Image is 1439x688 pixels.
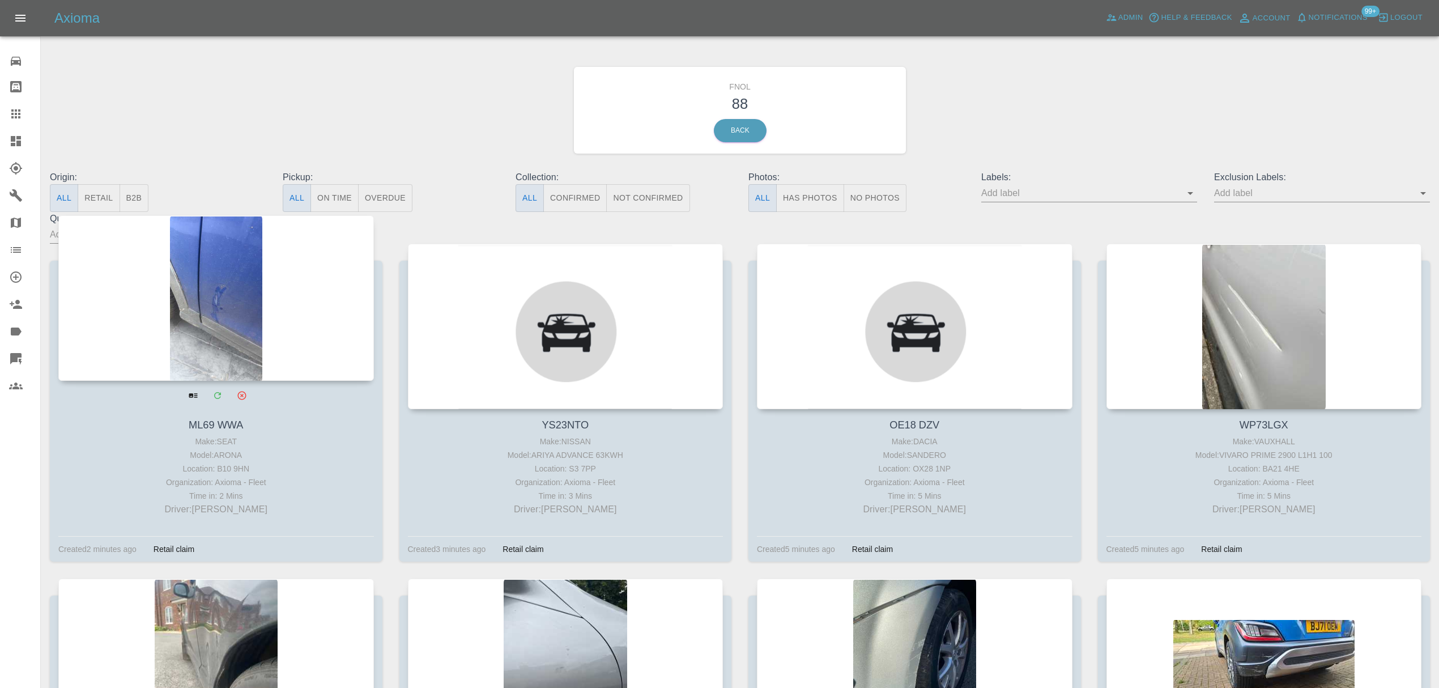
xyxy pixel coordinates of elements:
[1109,489,1419,503] div: Time in: 5 Mins
[189,419,243,431] a: ML69 WWA
[844,184,906,212] button: No Photos
[714,119,767,142] a: Back
[844,542,901,556] div: Retail claim
[283,184,311,212] button: All
[1415,185,1431,201] button: Open
[50,184,78,212] button: All
[181,384,205,407] a: View
[1214,184,1413,202] input: Add label
[1182,185,1198,201] button: Open
[230,384,253,407] button: Archive
[61,475,371,489] div: Organization: Axioma - Fleet
[981,171,1197,184] p: Labels:
[981,184,1180,202] input: Add label
[411,448,721,462] div: Model: ARIYA ADVANCE 63KWH
[1235,9,1293,27] a: Account
[411,435,721,448] div: Make: NISSAN
[582,93,898,114] h3: 88
[1109,503,1419,516] p: Driver: [PERSON_NAME]
[1214,171,1430,184] p: Exclusion Labels:
[54,9,100,27] h5: Axioma
[61,435,371,448] div: Make: SEAT
[1309,11,1368,24] span: Notifications
[408,542,486,556] div: Created 3 minutes ago
[757,542,835,556] div: Created 5 minutes ago
[61,489,371,503] div: Time in: 2 Mins
[760,489,1070,503] div: Time in: 5 Mins
[582,75,898,93] h6: FNOL
[1103,9,1146,27] a: Admin
[516,171,731,184] p: Collection:
[1193,542,1250,556] div: Retail claim
[358,184,412,212] button: Overdue
[411,503,721,516] p: Driver: [PERSON_NAME]
[120,184,149,212] button: B2B
[1375,9,1425,27] button: Logout
[58,542,137,556] div: Created 2 minutes ago
[145,542,203,556] div: Retail claim
[1109,448,1419,462] div: Model: VIVARO PRIME 2900 L1H1 100
[1361,6,1380,17] span: 99+
[1109,462,1419,475] div: Location: BA21 4HE
[61,462,371,475] div: Location: B10 9HN
[1240,419,1288,431] a: WP73LGX
[516,184,544,212] button: All
[748,171,964,184] p: Photos:
[494,542,552,556] div: Retail claim
[606,184,689,212] button: Not Confirmed
[1390,11,1423,24] span: Logout
[411,475,721,489] div: Organization: Axioma - Fleet
[50,212,266,226] p: Quoters:
[7,5,34,32] button: Open drawer
[1293,9,1370,27] button: Notifications
[310,184,359,212] button: On Time
[776,184,844,212] button: Has Photos
[1253,12,1291,25] span: Account
[760,503,1070,516] p: Driver: [PERSON_NAME]
[543,184,607,212] button: Confirmed
[411,462,721,475] div: Location: S3 7PP
[760,435,1070,448] div: Make: DACIA
[61,448,371,462] div: Model: ARONA
[889,419,939,431] a: OE18 DZV
[206,384,229,407] a: Modify
[760,462,1070,475] div: Location: OX28 1NP
[78,184,120,212] button: Retail
[748,184,777,212] button: All
[1161,11,1232,24] span: Help & Feedback
[411,489,721,503] div: Time in: 3 Mins
[61,503,371,516] p: Driver: [PERSON_NAME]
[1118,11,1143,24] span: Admin
[1146,9,1234,27] button: Help & Feedback
[50,171,266,184] p: Origin:
[760,448,1070,462] div: Model: SANDERO
[542,419,589,431] a: YS23NTO
[1106,542,1185,556] div: Created 5 minutes ago
[1109,475,1419,489] div: Organization: Axioma - Fleet
[283,171,499,184] p: Pickup:
[50,226,249,243] input: Add quoter
[760,475,1070,489] div: Organization: Axioma - Fleet
[1109,435,1419,448] div: Make: VAUXHALL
